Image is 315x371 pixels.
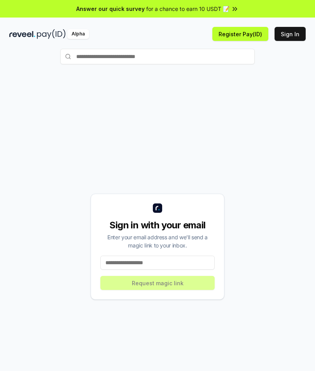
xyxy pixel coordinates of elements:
button: Register Pay(ID) [212,27,268,41]
span: Answer our quick survey [76,5,145,13]
div: Sign in with your email [100,219,215,231]
img: reveel_dark [9,29,35,39]
span: for a chance to earn 10 USDT 📝 [146,5,229,13]
div: Alpha [67,29,89,39]
img: logo_small [153,203,162,213]
div: Enter your email address and we’ll send a magic link to your inbox. [100,233,215,249]
img: pay_id [37,29,66,39]
button: Sign In [275,27,306,41]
